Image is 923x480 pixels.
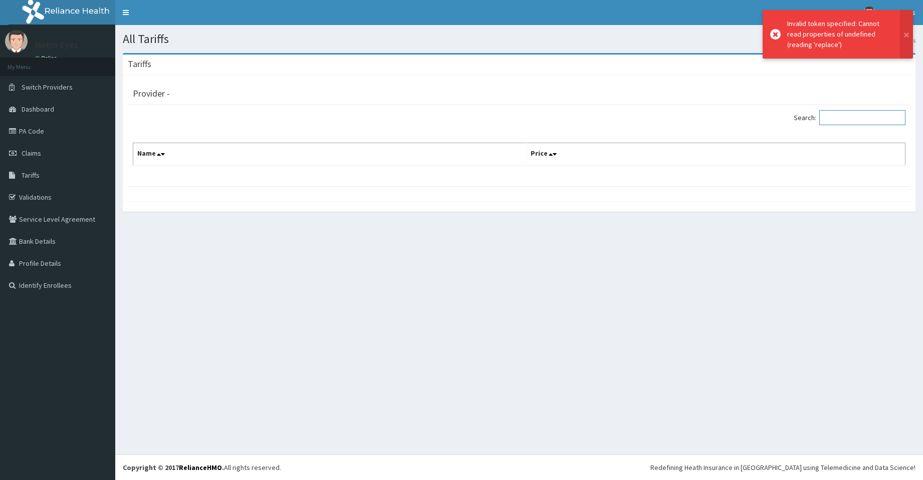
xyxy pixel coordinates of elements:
[123,463,224,472] strong: Copyright © 2017 .
[133,89,170,98] h3: Provider -
[22,149,41,158] span: Claims
[22,83,73,92] span: Switch Providers
[128,60,151,69] h3: Tariffs
[133,143,527,166] th: Name
[5,30,28,53] img: User Image
[22,171,40,180] span: Tariffs
[179,463,222,472] a: RelianceHMO
[881,8,915,17] span: Metro Eyes
[526,143,905,166] th: Price
[794,110,905,125] label: Search:
[650,462,915,472] div: Redefining Heath Insurance in [GEOGRAPHIC_DATA] using Telemedicine and Data Science!
[787,19,890,50] div: Invalid token specified: Cannot read properties of undefined (reading 'replace')
[123,33,915,46] h1: All Tariffs
[35,41,78,50] p: Metro Eyes
[35,55,59,62] a: Online
[863,7,875,19] img: User Image
[115,454,923,480] footer: All rights reserved.
[819,110,905,125] input: Search:
[22,105,54,114] span: Dashboard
